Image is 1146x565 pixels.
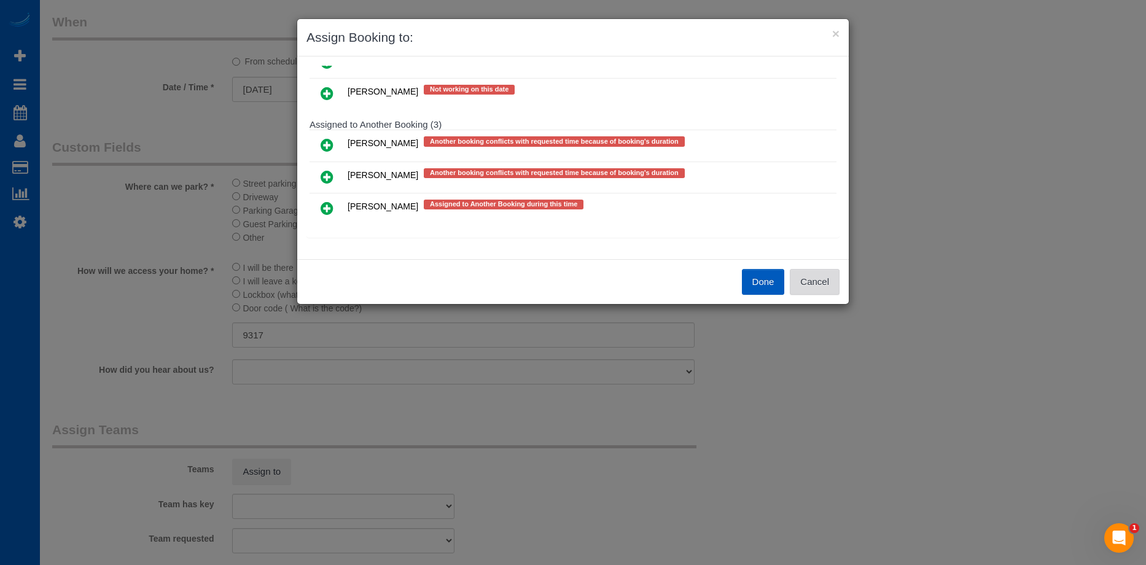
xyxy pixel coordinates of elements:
iframe: Intercom live chat [1104,523,1134,553]
h3: Assign Booking to: [306,28,840,47]
span: [PERSON_NAME] [348,170,418,180]
span: 1 [1129,523,1139,533]
span: Assigned to Another Booking during this time [424,200,583,209]
span: Not working on this date [424,85,515,95]
h4: Assigned to Another Booking (3) [310,120,836,130]
span: [PERSON_NAME] [348,139,418,149]
span: Another booking conflicts with requested time because of booking's duration [424,136,685,146]
button: × [832,27,840,40]
button: Cancel [790,269,840,295]
span: Another booking conflicts with requested time because of booking's duration [424,168,685,178]
button: Done [742,269,785,295]
span: [PERSON_NAME] [348,87,418,96]
span: [PERSON_NAME] [348,201,418,211]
